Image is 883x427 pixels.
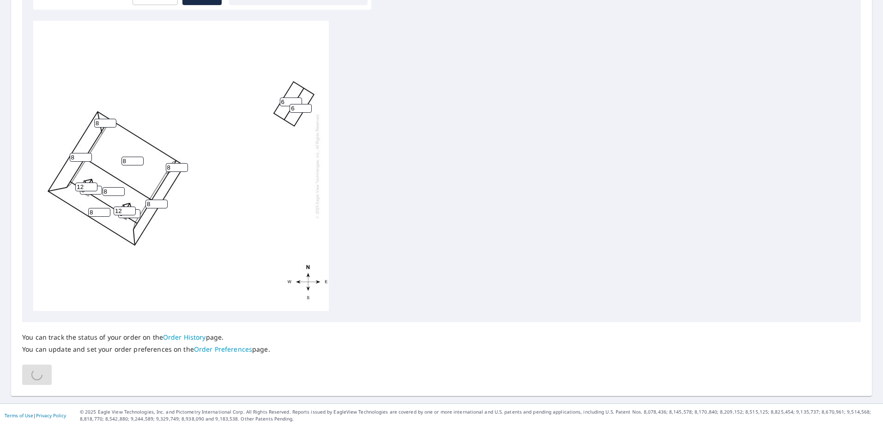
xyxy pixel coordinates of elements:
[5,413,66,418] p: |
[80,409,878,422] p: © 2025 Eagle View Technologies, Inc. and Pictometry International Corp. All Rights Reserved. Repo...
[36,412,66,419] a: Privacy Policy
[22,345,270,354] p: You can update and set your order preferences on the page.
[5,412,33,419] a: Terms of Use
[22,333,270,342] p: You can track the status of your order on the page.
[194,345,252,354] a: Order Preferences
[163,333,206,342] a: Order History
